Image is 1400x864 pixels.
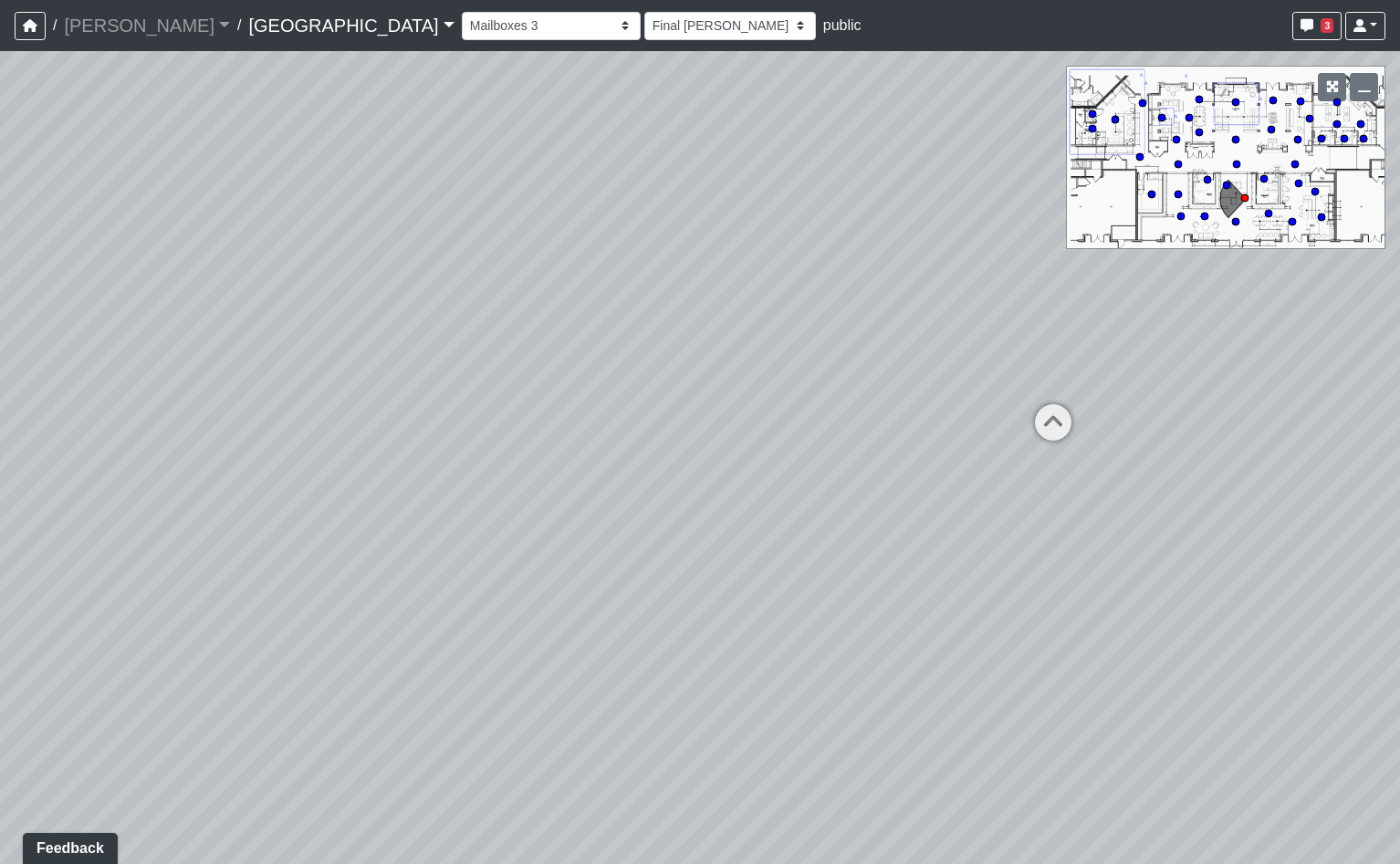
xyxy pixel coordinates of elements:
a: [GEOGRAPHIC_DATA] [248,7,454,44]
button: 3 [1292,12,1342,40]
span: / [230,7,248,44]
span: public [823,17,862,33]
iframe: Ybug feedback widget [14,828,121,864]
span: / [46,7,64,44]
a: [PERSON_NAME] [64,7,230,44]
span: 3 [1321,18,1333,33]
